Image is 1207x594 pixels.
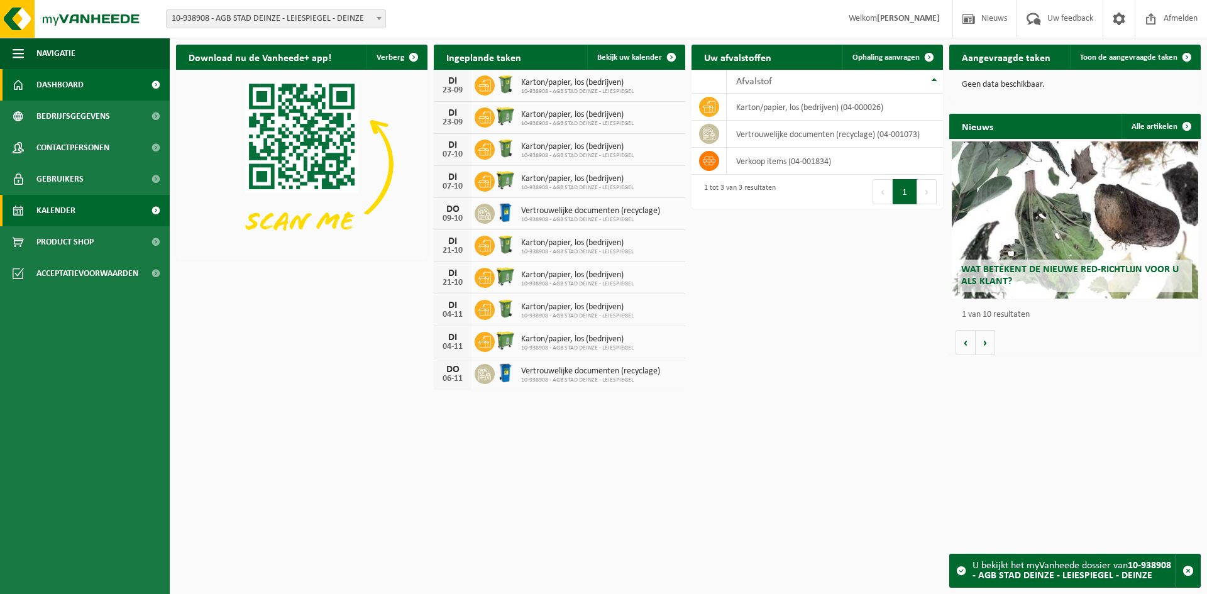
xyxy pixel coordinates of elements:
[440,365,465,375] div: DO
[167,10,385,28] span: 10-938908 - AGB STAD DEINZE - LEIESPIEGEL - DEINZE
[36,195,75,226] span: Kalender
[176,70,427,258] img: Download de VHEPlus App
[166,9,386,28] span: 10-938908 - AGB STAD DEINZE - LEIESPIEGEL - DEINZE
[440,204,465,214] div: DO
[495,266,516,287] img: WB-0770-HPE-GN-51
[727,148,943,175] td: verkoop items (04-001834)
[36,69,84,101] span: Dashboard
[521,184,634,192] span: 10-938908 - AGB STAD DEINZE - LEIESPIEGEL
[961,265,1179,287] span: Wat betekent de nieuwe RED-richtlijn voor u als klant?
[521,238,634,248] span: Karton/papier, los (bedrijven)
[917,179,937,204] button: Next
[521,216,660,224] span: 10-938908 - AGB STAD DEINZE - LEIESPIEGEL
[962,311,1194,319] p: 1 van 10 resultaten
[36,38,75,69] span: Navigatie
[962,80,1188,89] p: Geen data beschikbaar.
[440,76,465,86] div: DI
[727,121,943,148] td: vertrouwelijke documenten (recyclage) (04-001073)
[440,118,465,127] div: 23-09
[495,202,516,223] img: WB-0240-HPE-BE-09
[521,270,634,280] span: Karton/papier, los (bedrijven)
[521,142,634,152] span: Karton/papier, los (bedrijven)
[521,152,634,160] span: 10-938908 - AGB STAD DEINZE - LEIESPIEGEL
[440,278,465,287] div: 21-10
[1080,53,1177,62] span: Toon de aangevraagde taken
[521,174,634,184] span: Karton/papier, los (bedrijven)
[521,366,660,377] span: Vertrouwelijke documenten (recyclage)
[495,138,516,159] img: WB-0240-HPE-GN-51
[873,179,893,204] button: Previous
[495,362,516,383] img: WB-0240-HPE-BE-09
[495,170,516,191] img: WB-0770-HPE-GN-51
[521,280,634,288] span: 10-938908 - AGB STAD DEINZE - LEIESPIEGEL
[440,311,465,319] div: 04-11
[973,561,1171,581] strong: 10-938908 - AGB STAD DEINZE - LEIESPIEGEL - DEINZE
[440,300,465,311] div: DI
[36,101,110,132] span: Bedrijfsgegevens
[440,246,465,255] div: 21-10
[727,94,943,121] td: karton/papier, los (bedrijven) (04-000026)
[377,53,404,62] span: Verberg
[440,182,465,191] div: 07-10
[440,108,465,118] div: DI
[36,132,109,163] span: Contactpersonen
[36,258,138,289] span: Acceptatievoorwaarden
[952,141,1198,299] a: Wat betekent de nieuwe RED-richtlijn voor u als klant?
[367,45,426,70] button: Verberg
[495,298,516,319] img: WB-0240-HPE-GN-51
[521,302,634,312] span: Karton/papier, los (bedrijven)
[495,74,516,95] img: WB-0240-HPE-GN-51
[440,214,465,223] div: 09-10
[973,554,1176,587] div: U bekijkt het myVanheede dossier van
[495,330,516,351] img: WB-0770-HPE-GN-51
[440,333,465,343] div: DI
[521,88,634,96] span: 10-938908 - AGB STAD DEINZE - LEIESPIEGEL
[852,53,920,62] span: Ophaling aanvragen
[440,140,465,150] div: DI
[698,178,776,206] div: 1 tot 3 van 3 resultaten
[956,330,976,355] button: Vorige
[440,268,465,278] div: DI
[692,45,784,69] h2: Uw afvalstoffen
[36,226,94,258] span: Product Shop
[1122,114,1199,139] a: Alle artikelen
[877,14,940,23] strong: [PERSON_NAME]
[521,120,634,128] span: 10-938908 - AGB STAD DEINZE - LEIESPIEGEL
[1070,45,1199,70] a: Toon de aangevraagde taken
[587,45,684,70] a: Bekijk uw kalender
[440,86,465,95] div: 23-09
[521,248,634,256] span: 10-938908 - AGB STAD DEINZE - LEIESPIEGEL
[521,344,634,352] span: 10-938908 - AGB STAD DEINZE - LEIESPIEGEL
[440,150,465,159] div: 07-10
[176,45,344,69] h2: Download nu de Vanheede+ app!
[842,45,942,70] a: Ophaling aanvragen
[521,206,660,216] span: Vertrouwelijke documenten (recyclage)
[521,377,660,384] span: 10-938908 - AGB STAD DEINZE - LEIESPIEGEL
[949,45,1063,69] h2: Aangevraagde taken
[597,53,662,62] span: Bekijk uw kalender
[495,106,516,127] img: WB-0770-HPE-GN-51
[440,343,465,351] div: 04-11
[521,312,634,320] span: 10-938908 - AGB STAD DEINZE - LEIESPIEGEL
[36,163,84,195] span: Gebruikers
[893,179,917,204] button: 1
[521,110,634,120] span: Karton/papier, los (bedrijven)
[976,330,995,355] button: Volgende
[495,234,516,255] img: WB-0240-HPE-GN-51
[440,172,465,182] div: DI
[440,236,465,246] div: DI
[949,114,1006,138] h2: Nieuws
[440,375,465,383] div: 06-11
[736,77,772,87] span: Afvalstof
[521,334,634,344] span: Karton/papier, los (bedrijven)
[521,78,634,88] span: Karton/papier, los (bedrijven)
[434,45,534,69] h2: Ingeplande taken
